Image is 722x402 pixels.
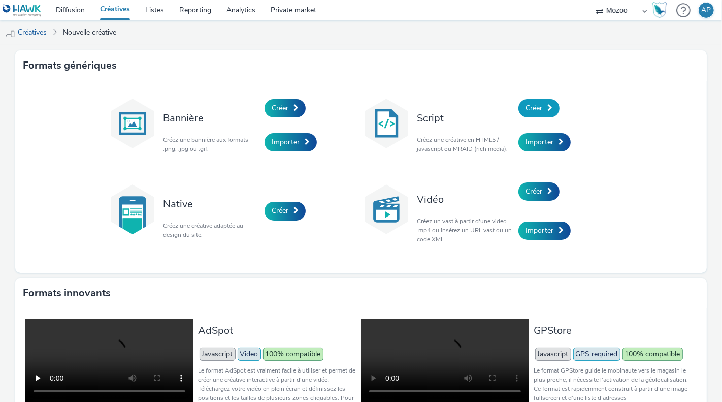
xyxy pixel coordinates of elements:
a: Importer [518,133,571,151]
a: Importer [518,222,571,240]
span: Video [238,348,261,361]
h3: AdSpot [199,324,356,337]
p: Créez une créative adaptée au design du site. [163,221,259,239]
span: Importer [272,137,300,147]
span: Créer [272,206,288,215]
a: Créer [518,182,560,201]
span: Javascript [535,348,571,361]
p: Créez une bannière aux formats .png, .jpg ou .gif. [163,135,259,153]
img: video.svg [361,184,412,235]
span: GPS required [573,348,620,361]
img: Hawk Academy [652,2,667,18]
h3: Script [417,111,513,125]
a: Nouvelle créative [58,20,121,45]
span: 100% compatible [622,348,683,361]
img: banner.svg [107,98,158,149]
h3: Formats innovants [23,286,111,301]
h3: Native [163,197,259,211]
span: Créer [526,187,542,196]
span: Créer [526,103,542,113]
h3: GPStore [534,324,692,337]
span: Importer [526,137,553,147]
p: Créez une créative en HTML5 / javascript ou MRAID (rich media). [417,135,513,153]
span: Importer [526,226,553,235]
img: mobile [5,28,15,38]
a: Hawk Academy [652,2,671,18]
h3: Formats génériques [23,58,117,73]
img: undefined Logo [3,4,42,17]
span: Javascript [200,348,236,361]
img: code.svg [361,98,412,149]
a: Créer [265,99,306,117]
a: Créer [518,99,560,117]
h3: Bannière [163,111,259,125]
a: Importer [265,133,317,151]
h3: Vidéo [417,193,513,206]
div: AP [702,3,711,18]
img: native.svg [107,184,158,235]
span: Créer [272,103,288,113]
p: Créez un vast à partir d'une video .mp4 ou insérez un URL vast ou un code XML. [417,217,513,244]
a: Créer [265,202,306,220]
span: 100% compatible [263,348,323,361]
